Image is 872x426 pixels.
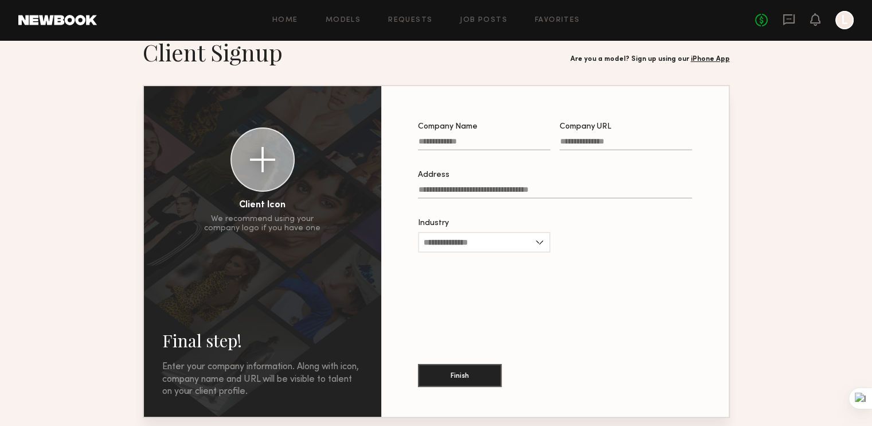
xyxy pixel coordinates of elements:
input: Company Name [418,137,550,150]
input: Company URL [560,137,692,150]
input: Address [418,185,692,199]
h1: Client Signup [143,38,283,67]
a: iPhone App [691,56,730,63]
div: Are you a model? Sign up using our [570,56,730,63]
h2: Final step! [162,329,363,352]
a: L [835,11,854,29]
a: Requests [388,17,432,24]
div: We recommend using your company logo if you have one [204,215,320,233]
a: Favorites [535,17,580,24]
div: Enter your company information. Along with icon, company name and URL will be visible to talent o... [162,361,363,398]
div: Address [418,171,692,179]
div: Industry [418,219,550,227]
div: Company URL [560,123,692,131]
button: Finish [418,364,502,387]
div: Company Name [418,123,550,131]
a: Home [272,17,298,24]
a: Models [326,17,361,24]
a: Job Posts [460,17,507,24]
div: Client Icon [239,201,286,210]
